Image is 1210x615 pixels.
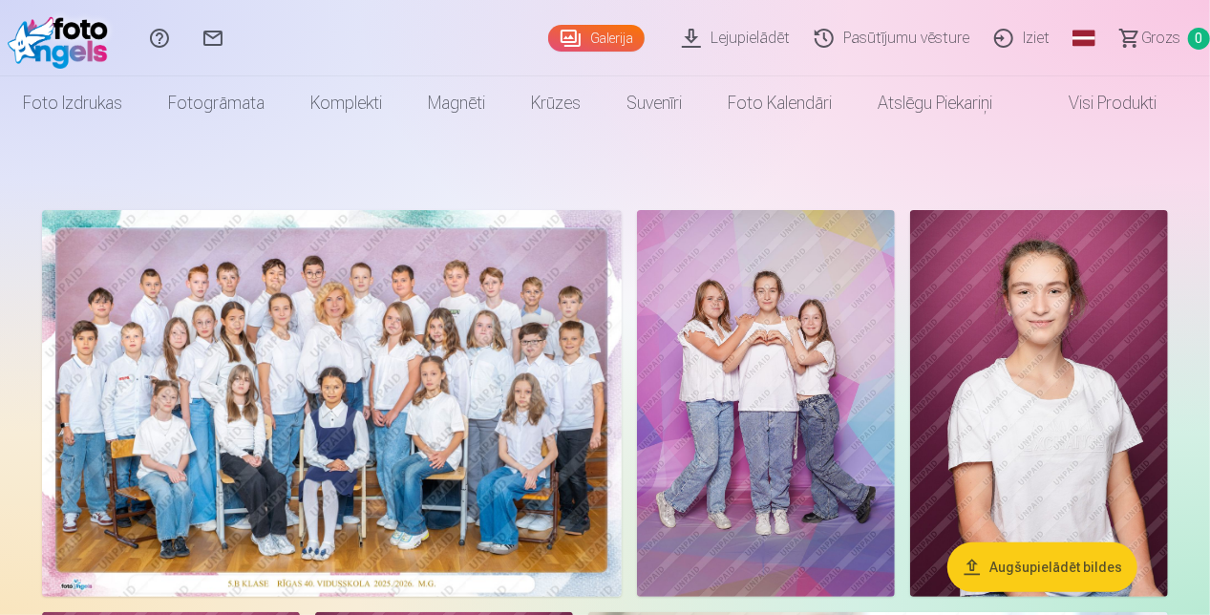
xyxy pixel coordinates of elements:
[1188,28,1210,50] span: 0
[855,76,1015,130] a: Atslēgu piekariņi
[604,76,705,130] a: Suvenīri
[1015,76,1179,130] a: Visi produkti
[145,76,287,130] a: Fotogrāmata
[548,25,645,52] a: Galerija
[405,76,508,130] a: Magnēti
[508,76,604,130] a: Krūzes
[705,76,855,130] a: Foto kalendāri
[947,542,1137,592] button: Augšupielādēt bildes
[287,76,405,130] a: Komplekti
[8,8,117,69] img: /fa1
[1141,27,1180,50] span: Grozs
